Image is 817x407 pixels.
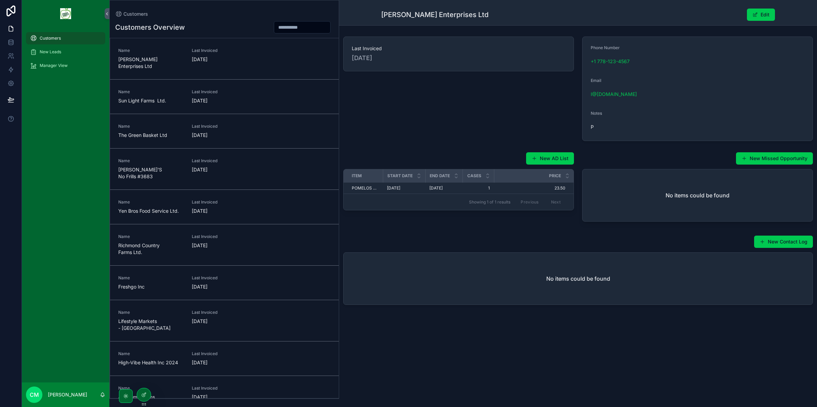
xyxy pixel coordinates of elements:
span: Last Invoiced [192,48,257,53]
span: Sun Light Farms Ltd. [118,97,184,104]
span: [DATE] [387,185,400,191]
a: NameFreshgo IncLast Invoiced[DATE] [110,266,339,300]
a: [DATE] [387,185,421,191]
h2: No items could be found [546,275,610,283]
a: Manager View [26,59,105,72]
span: Name [118,124,184,129]
span: Start Date [387,173,413,179]
a: +1 778-123-4567 [591,58,630,65]
a: Name[PERSON_NAME]'S No Frills #3683Last Invoiced[DATE] [110,149,339,190]
span: Name [118,234,184,239]
a: Name[PERSON_NAME] Enterprises LtdLast Invoiced[DATE] [110,38,339,80]
span: Name [118,199,184,205]
span: Notes [591,111,602,116]
a: 1 [467,185,490,191]
span: Customers [40,36,61,41]
span: Last Invoiced [192,275,257,281]
span: Phone Number [591,45,620,50]
span: [DATE] [192,318,257,325]
a: New Leads [26,46,105,58]
span: [DATE] [192,283,257,290]
a: [DATE] [429,185,458,191]
span: Last Invoiced [192,199,257,205]
span: [DATE] [192,208,257,214]
span: Customers [123,11,148,17]
span: Manager View [40,63,68,68]
span: Last Invoiced [192,124,257,129]
a: NameHigh-Vibe Health Inc 2024Last Invoiced[DATE] [110,341,339,376]
span: Last Invoiced [192,158,257,164]
span: Item [352,173,362,179]
span: [DATE] [192,166,257,173]
span: High-Vibe Health Inc 2024 [118,359,184,366]
span: Last Invoiced [192,89,257,95]
a: NameYen Bros Food Service Ltd.Last Invoiced[DATE] [110,190,339,224]
span: Richmond Country Farms Ltd. [118,242,184,256]
h1: [PERSON_NAME] Enterprises Ltd [381,10,488,19]
span: Name [118,351,184,356]
span: Name [118,48,184,53]
span: [DATE] [429,185,443,191]
a: NameRichmond Country Farms Ltd.Last Invoiced[DATE] [110,224,339,266]
h2: No items could be found [666,191,729,199]
img: App logo [60,8,71,19]
span: [DATE] [192,394,257,401]
span: [PERSON_NAME]'S No Frills #3683 [118,166,184,180]
span: Freshgo Inc [118,283,184,290]
span: [DATE] [192,132,257,139]
span: [DATE] [192,359,257,366]
p: [PERSON_NAME] [48,391,87,398]
span: Last Invoiced [192,234,257,239]
span: Cases [467,173,481,179]
a: 23.50 [494,185,565,191]
a: NameSun Light Farms Ltd.Last Invoiced[DATE] [110,80,339,114]
button: Edit [747,9,775,21]
button: New Missed Opportunity [736,152,813,165]
span: The Green Basket Ltd [118,132,184,139]
span: Name [118,385,184,391]
span: Price [549,173,561,179]
span: Yen Bros Food Service Ltd. [118,208,184,214]
span: [DATE] [352,53,565,63]
span: Name [118,310,184,315]
span: P [591,124,804,130]
span: Last Invoiced [192,351,257,356]
span: New Leads [40,49,61,55]
a: I@[DOMAIN_NAME] [591,91,637,98]
span: Name [118,275,184,281]
div: scrollable content [22,27,109,81]
span: [DATE] [192,56,257,63]
span: Last Invoiced [192,310,257,315]
span: Last Invoiced [352,45,565,52]
span: [DATE] [192,97,257,104]
a: NameThe Green Basket LtdLast Invoiced[DATE] [110,114,339,149]
button: New Contact Log [754,236,813,248]
a: Customers [115,11,148,17]
span: [PERSON_NAME] Enterprises Ltd [118,56,184,70]
span: Name [118,89,184,95]
a: NameLifestyle Markets - [GEOGRAPHIC_DATA]Last Invoiced[DATE] [110,300,339,341]
span: Email [591,78,601,83]
span: [DATE] [192,242,257,249]
span: End Date [430,173,450,179]
span: Name [118,158,184,164]
span: Showing 1 of 1 results [469,199,510,205]
a: Customers [26,32,105,44]
span: Lifestyle Markets - [GEOGRAPHIC_DATA] [118,318,184,332]
h1: Customers Overview [115,23,185,32]
a: POMELOS REDSON SWEETIE ISRAEL 7 KGS 9'S [352,185,379,191]
span: CM [30,391,39,399]
button: New AD List [526,152,574,165]
span: Last Invoiced [192,385,257,391]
